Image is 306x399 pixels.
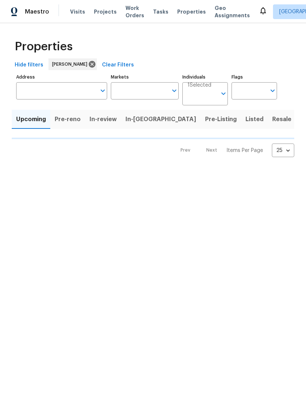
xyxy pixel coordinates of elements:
[169,86,179,96] button: Open
[232,75,277,79] label: Flags
[218,88,229,99] button: Open
[15,61,43,70] span: Hide filters
[272,141,294,160] div: 25
[99,58,137,72] button: Clear Filters
[215,4,250,19] span: Geo Assignments
[226,147,263,154] p: Items Per Page
[25,8,49,15] span: Maestro
[125,4,144,19] span: Work Orders
[174,144,294,157] nav: Pagination Navigation
[16,75,107,79] label: Address
[187,82,211,88] span: 1 Selected
[90,114,117,124] span: In-review
[111,75,179,79] label: Markets
[245,114,263,124] span: Listed
[15,43,73,50] span: Properties
[125,114,196,124] span: In-[GEOGRAPHIC_DATA]
[52,61,90,68] span: [PERSON_NAME]
[153,9,168,14] span: Tasks
[102,61,134,70] span: Clear Filters
[16,114,46,124] span: Upcoming
[94,8,117,15] span: Projects
[55,114,81,124] span: Pre-reno
[182,75,228,79] label: Individuals
[177,8,206,15] span: Properties
[267,86,278,96] button: Open
[272,114,291,124] span: Resale
[48,58,97,70] div: [PERSON_NAME]
[205,114,237,124] span: Pre-Listing
[70,8,85,15] span: Visits
[98,86,108,96] button: Open
[12,58,46,72] button: Hide filters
